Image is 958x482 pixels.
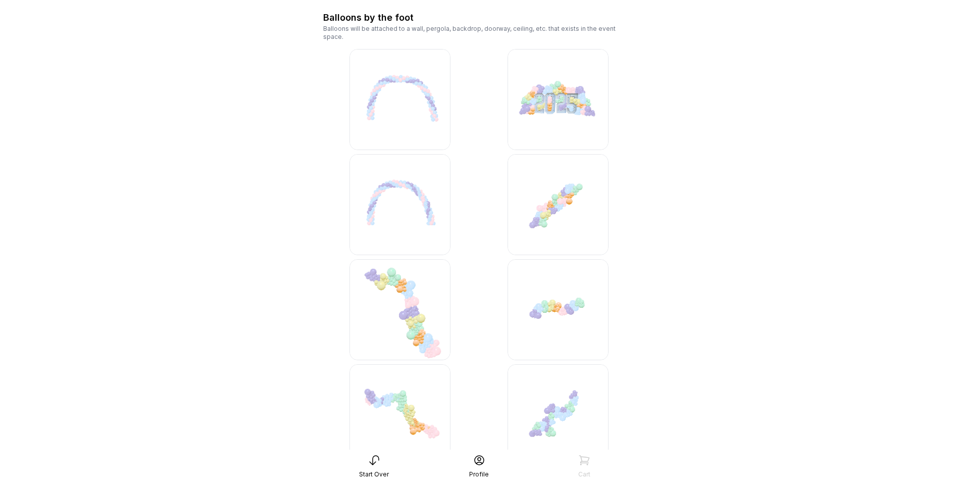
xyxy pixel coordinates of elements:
[323,11,414,25] div: Balloons by the foot
[349,49,450,150] img: -
[349,259,450,360] img: -
[508,154,609,255] img: -
[349,154,450,255] img: -
[508,259,609,360] img: -
[349,364,450,465] img: -
[469,470,489,478] div: Profile
[359,470,389,478] div: Start Over
[323,25,635,41] div: Balloons will be attached to a wall, pergola, backdrop, doorway, ceiling, etc. that exists in the...
[508,49,609,150] img: -
[578,470,590,478] div: Cart
[508,364,609,465] img: -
